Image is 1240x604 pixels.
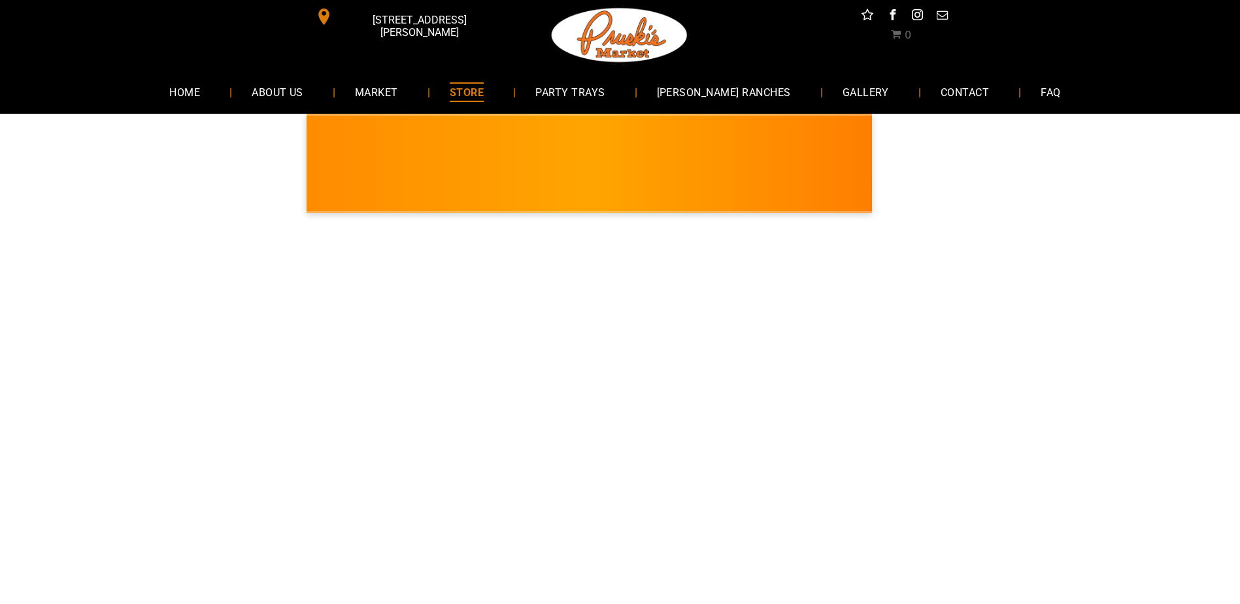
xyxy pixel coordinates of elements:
a: HOME [150,75,220,109]
a: [PERSON_NAME] RANCHES [637,75,811,109]
a: [STREET_ADDRESS][PERSON_NAME] [307,7,507,27]
a: FAQ [1021,75,1080,109]
a: email [933,7,950,27]
a: CONTACT [921,75,1009,109]
a: ABOUT US [232,75,323,109]
span: [PERSON_NAME] MARKET [868,173,1125,193]
a: Social network [859,7,876,27]
span: [STREET_ADDRESS][PERSON_NAME] [335,7,503,45]
a: instagram [909,7,926,27]
span: 0 [905,29,911,41]
a: facebook [884,7,901,27]
a: GALLERY [823,75,909,109]
a: PARTY TRAYS [516,75,624,109]
a: STORE [430,75,503,109]
a: MARKET [335,75,418,109]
